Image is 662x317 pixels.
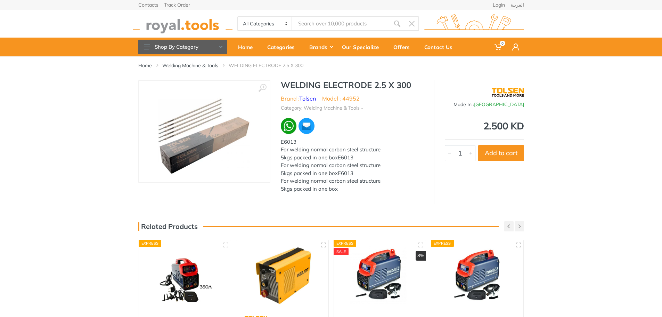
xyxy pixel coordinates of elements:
[337,40,389,54] div: Our Specialize
[138,40,227,54] button: Shop By Category
[158,88,251,175] img: Royal Tools - WELDING ELECTRODE 2.5 X 300
[474,101,524,108] span: [GEOGRAPHIC_DATA]
[304,40,337,54] div: Brands
[233,40,262,54] div: Home
[233,38,262,56] a: Home
[133,14,232,33] img: royal.tools Logo
[164,2,190,7] a: Track Order
[262,38,304,56] a: Categories
[162,62,218,69] a: Welding Machine & Tools
[337,38,389,56] a: Our Specialize
[262,40,304,54] div: Categories
[281,104,363,112] li: Category: Welding Machine & Tools -
[500,41,505,46] span: 0
[138,222,198,231] h3: Related Products
[492,84,524,101] img: Tolsen
[139,240,162,247] div: Express
[424,14,524,33] img: royal.tools Logo
[419,40,462,54] div: Contact Us
[322,94,360,103] li: Model : 44952
[281,80,423,90] h1: WELDING ELECTRODE 2.5 X 300
[281,118,297,134] img: wa.webp
[138,62,152,69] a: Home
[431,240,454,247] div: Express
[145,246,225,306] img: Royal Tools - WELDING MACHINE 350A MMA
[493,2,505,7] a: Login
[445,121,524,131] div: 2.500 KD
[138,2,158,7] a: Contacts
[389,38,419,56] a: Offers
[334,240,357,247] div: Express
[243,246,322,306] img: Royal Tools - INVERTER MMA DC WELDING MACHINE 200A
[416,251,426,261] div: 8%
[298,117,315,135] img: ma.webp
[281,94,316,103] li: Brand :
[299,95,316,102] a: Tolsen
[281,138,423,193] div: E6013 For welding normal carbon steel structure 5kgs packed in one boxE6013 For welding normal ca...
[445,101,524,108] div: Made In :
[138,62,524,69] nav: breadcrumb
[490,38,507,56] a: 0
[510,2,524,7] a: العربية
[238,17,293,30] select: Category
[340,246,420,306] img: Royal Tools - WELDING MACHINE 200A MMA
[438,246,517,306] img: Royal Tools - WELDING MACHINE 250A MMA
[229,62,314,69] li: WELDING ELECTRODE 2.5 X 300
[478,145,524,161] button: Add to cart
[334,248,349,255] div: SALE
[419,38,462,56] a: Contact Us
[292,16,390,31] input: Site search
[389,40,419,54] div: Offers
